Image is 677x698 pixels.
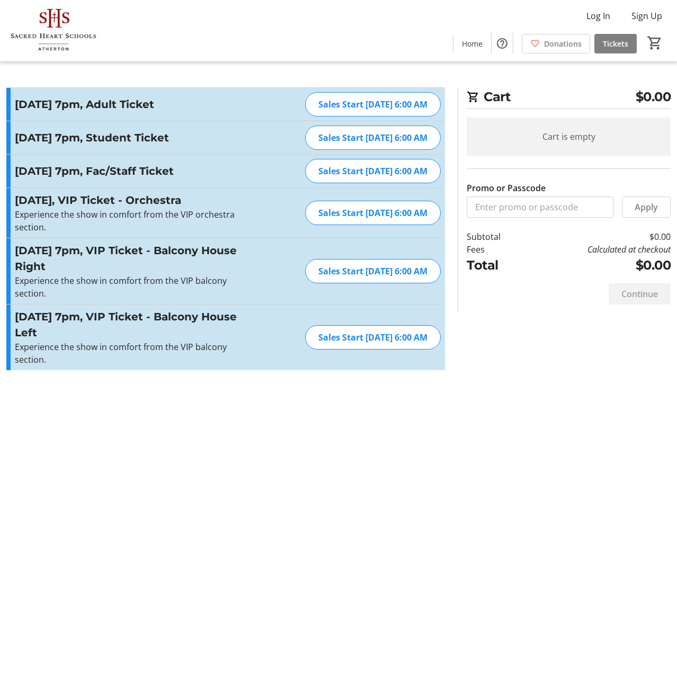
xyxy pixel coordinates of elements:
[522,34,590,53] a: Donations
[15,192,246,208] h3: [DATE], VIP Ticket - Orchestra
[492,33,513,54] button: Help
[453,34,491,53] a: Home
[305,159,441,183] div: Sales Start [DATE] 6:00 AM
[525,230,671,243] td: $0.00
[305,201,441,225] div: Sales Start [DATE] 6:00 AM
[305,92,441,117] div: Sales Start [DATE] 6:00 AM
[578,7,619,24] button: Log In
[15,130,246,146] h3: [DATE] 7pm, Student Ticket
[467,118,671,156] div: Cart is empty
[305,325,441,350] div: Sales Start [DATE] 6:00 AM
[462,38,483,49] span: Home
[622,196,671,218] button: Apply
[467,182,546,194] label: Promo or Passcode
[15,96,246,112] h3: [DATE] 7pm, Adult Ticket
[15,309,246,341] h3: [DATE] 7pm, VIP Ticket - Balcony House Left
[645,33,664,52] button: Cart
[594,34,637,53] a: Tickets
[15,341,246,366] p: Experience the show in comfort from the VIP balcony section.
[467,87,671,109] h2: Cart
[586,10,610,22] span: Log In
[525,256,671,275] td: $0.00
[15,208,246,234] p: Experience the show in comfort from the VIP orchestra section.
[6,4,101,57] img: Sacred Heart Schools, Atherton's Logo
[467,230,525,243] td: Subtotal
[623,7,671,24] button: Sign Up
[15,163,246,179] h3: [DATE] 7pm, Fac/Staff Ticket
[635,201,658,213] span: Apply
[305,126,441,150] div: Sales Start [DATE] 6:00 AM
[305,259,441,283] div: Sales Start [DATE] 6:00 AM
[603,38,628,49] span: Tickets
[15,274,246,300] p: Experience the show in comfort from the VIP balcony section.
[15,243,246,274] h3: [DATE] 7pm, VIP Ticket - Balcony House Right
[544,38,582,49] span: Donations
[467,243,525,256] td: Fees
[525,243,671,256] td: Calculated at checkout
[467,256,525,275] td: Total
[467,196,613,218] input: Enter promo or passcode
[631,10,662,22] span: Sign Up
[636,87,671,106] span: $0.00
